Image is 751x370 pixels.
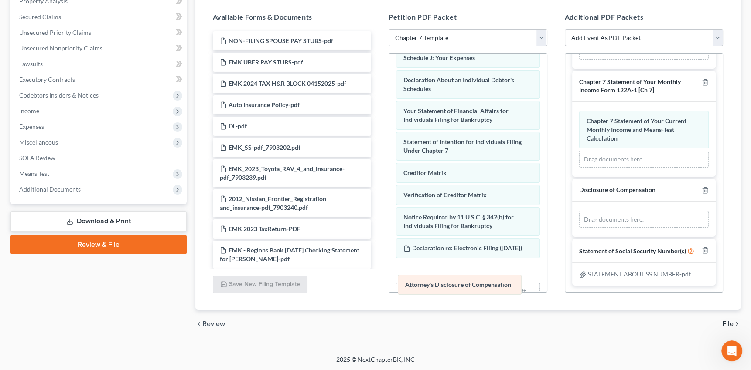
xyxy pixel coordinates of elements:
a: Unsecured Priority Claims [12,25,187,40]
i: chevron_right [734,320,741,327]
img: Profile image for James [126,14,144,31]
div: We typically reply in a few hours [18,169,146,178]
button: Messages [58,272,116,306]
div: Recent message [18,110,157,119]
div: [PERSON_NAME] [39,131,89,141]
span: 2012_Nissian_Frontier_Registration and_insurance-pdf_7903240.pdf [220,195,326,211]
span: Your Statement of Financial Affairs for Individuals Filing for Bankruptcy [403,107,509,123]
span: Attorney's Disclosure of Compensation [405,281,511,288]
span: EMK - Regions Bank [DATE] Checking Statement for [PERSON_NAME]-pdf [220,246,359,262]
span: Lawsuits [19,60,43,67]
span: Auto Insurance Policy-pdf [229,101,300,108]
span: Expenses [19,123,44,130]
span: It looks like they do not have ECF Credentials added to their account settings. Once those are ad... [39,123,466,130]
span: Codebtors Insiders & Notices [19,91,99,99]
a: Executory Contracts [12,72,187,87]
button: Save New Filing Template [213,276,307,294]
span: EMK 2023 TaxReturn-PDF [229,225,300,232]
h5: Additional PDF Packets [565,12,724,22]
div: Profile image for JamesIt looks like they do not have ECF Credentials added to their account sett... [9,115,165,148]
span: Search for help [18,198,71,207]
a: SOFA Review [12,150,187,166]
span: Help [138,293,152,299]
span: Petition PDF Packet [389,13,457,21]
span: Unsecured Nonpriority Claims [19,44,102,52]
iframe: Intercom live chat [721,340,742,361]
div: Statement of Financial Affairs - Gross Yearly Income (Other) [13,247,162,272]
p: How can we help? [17,77,157,91]
a: Secured Claims [12,9,187,25]
span: File [722,320,734,327]
div: Attorney's Disclosure of Compensation [13,231,162,247]
span: DL-pdf [229,122,247,130]
span: Verification of Creditor Matrix [403,191,487,198]
span: EMK 2024 TAX H&R BLOCK 04152025-pdf [229,80,346,87]
span: EMK_2023_Toyota_RAV_4_and_insurance-pdf_7903239.pdf [220,165,345,181]
span: NON-FILING SPOUSE PAY STUBS-pdf [229,37,333,44]
img: Profile image for Kelly [93,14,111,31]
span: EMK_SS-pdf_7903202.pdf [229,144,300,151]
h5: Available Forms & Documents [213,12,372,22]
span: STATEMENT ABOUT SS NUMBER-pdf [588,270,691,278]
button: Search for help [13,194,162,211]
div: Statement of Financial Affairs - Gross Yearly Income (Other) [18,250,146,269]
span: Home [19,293,39,299]
span: EMK UBER PAY STUBS-pdf [229,58,303,66]
i: chevron_left [195,320,202,327]
span: Review [202,320,225,327]
div: Drag documents here. [579,151,709,168]
span: Creditor Matrix [403,169,447,176]
div: Close [150,14,166,30]
span: Declaration re: Electronic Filing ([DATE]) [412,244,522,252]
span: Additional Documents [19,185,81,193]
span: Statement of Social Security Number(s) [579,247,686,255]
div: Recent messageProfile image for JamesIt looks like they do not have ECF Credentials added to thei... [9,102,166,148]
a: Lawsuits [12,56,187,72]
span: Miscellaneous [19,138,58,146]
p: Hi there! [17,62,157,77]
span: SOFA Review [19,154,55,161]
span: Disclosure of Compensation [579,186,655,193]
span: Secured Claims [19,13,61,20]
span: Notice Required by 11 U.S.C. § 342(b) for Individuals Filing for Bankruptcy [403,213,514,229]
a: Download & Print [10,211,187,232]
img: logo [17,19,76,28]
span: Schedule J: Your Expenses [403,54,475,61]
span: Means Test [19,170,49,177]
a: Unsecured Nonpriority Claims [12,40,187,56]
a: Review & File [10,235,187,254]
span: Income [19,107,39,114]
div: Form Preview Helper [13,215,162,231]
button: Help [116,272,174,306]
div: • [DATE] [91,131,116,141]
div: Drag documents here. [579,211,709,228]
div: Attorney's Disclosure of Compensation [18,234,146,243]
span: Declaration About an Individual Debtor's Schedules [403,76,514,92]
div: Send us a message [18,160,146,169]
span: Chapter 7 Statement of Your Current Monthly Income and Means-Test Calculation [587,117,686,142]
div: Send us a messageWe typically reply in a few hours [9,152,166,185]
span: Chapter 7 Statement of Your Monthly Income Form 122A-1 [Ch 7] [579,78,681,94]
span: Statement of Intention for Individuals Filing Under Chapter 7 [403,138,522,154]
span: Executory Contracts [19,76,75,83]
span: Unsecured Priority Claims [19,29,91,36]
img: Profile image for James [18,123,35,140]
span: Messages [72,293,102,299]
button: chevron_left Review [195,320,234,327]
img: Profile image for Lindsey [110,14,127,31]
div: Form Preview Helper [18,218,146,227]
